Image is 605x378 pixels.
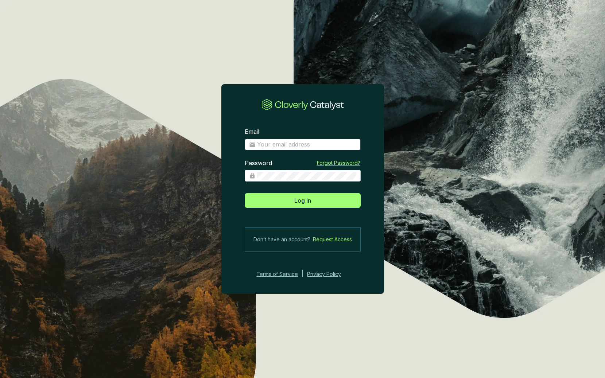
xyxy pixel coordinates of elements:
[307,270,351,278] a: Privacy Policy
[302,270,303,278] div: |
[245,128,259,136] label: Email
[254,270,298,278] a: Terms of Service
[257,172,356,180] input: Password
[253,235,310,244] span: Don’t have an account?
[317,159,360,167] a: Forgot Password?
[257,141,356,149] input: Email
[294,196,311,205] span: Log In
[245,193,361,208] button: Log In
[313,235,352,244] a: Request Access
[245,159,272,167] label: Password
